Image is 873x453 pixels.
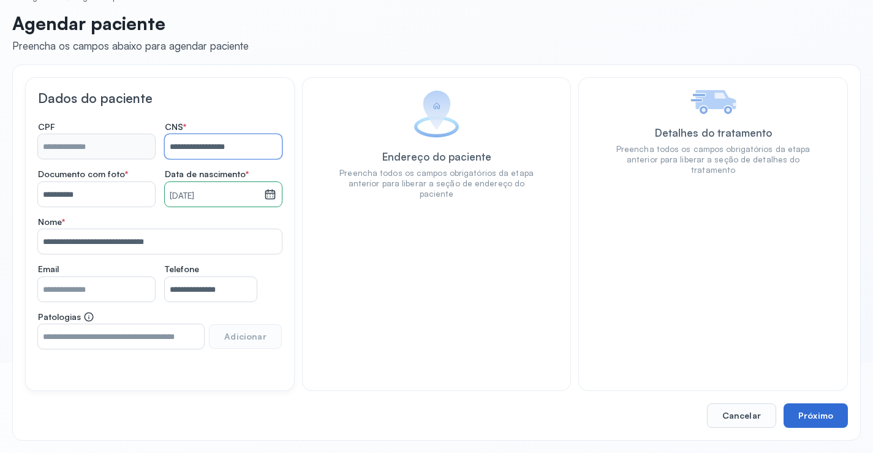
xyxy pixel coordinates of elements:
h3: Dados do paciente [38,90,282,106]
span: Email [38,264,59,275]
span: Telefone [165,264,199,275]
button: Próximo [784,403,848,428]
p: Agendar paciente [12,12,249,34]
div: Preencha todos os campos obrigatórios da etapa anterior para liberar a seção de endereço do paciente [339,168,534,199]
div: Preencha todos os campos obrigatórios da etapa anterior para liberar a seção de detalhes do trata... [616,144,811,175]
span: Data de nascimento [165,169,249,180]
span: Documento com foto [38,169,128,180]
div: Endereço do paciente [382,150,491,163]
span: Nome [38,216,65,227]
img: Imagem de Detalhes do tratamento [690,90,736,114]
div: Preencha os campos abaixo para agendar paciente [12,39,249,52]
div: Detalhes do tratamento [655,126,772,139]
span: CPF [38,121,55,132]
button: Adicionar [209,324,281,349]
img: Imagem de Endereço do paciente [414,90,459,138]
span: CNS [165,121,186,132]
small: [DATE] [170,190,259,202]
button: Cancelar [707,403,776,428]
span: Patologias [38,311,94,322]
